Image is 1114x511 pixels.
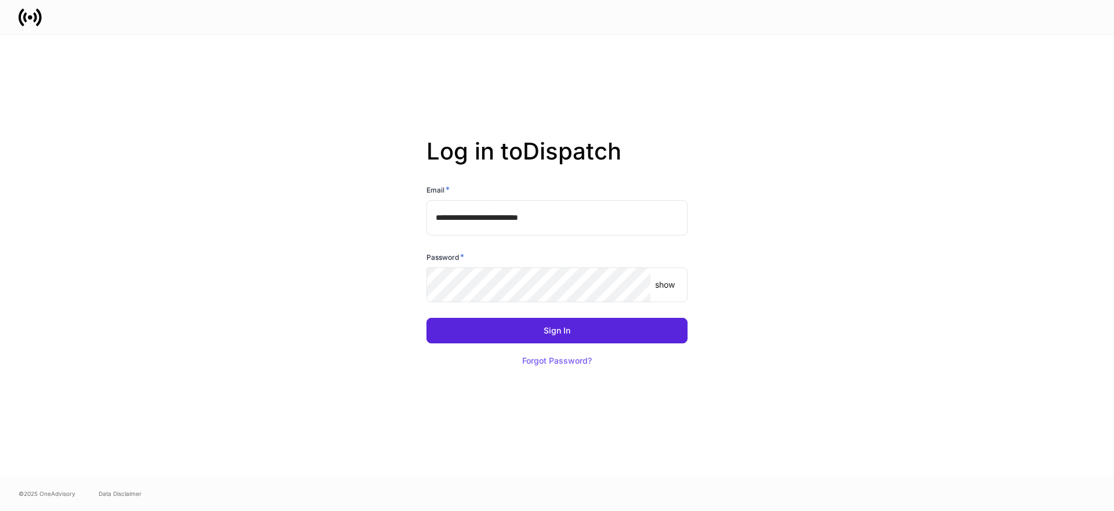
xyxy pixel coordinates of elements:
div: Sign In [544,327,570,335]
h6: Password [426,251,464,263]
h2: Log in to Dispatch [426,137,688,184]
p: show [655,279,675,291]
a: Data Disclaimer [99,489,142,498]
div: Forgot Password? [522,357,592,365]
h6: Email [426,184,450,195]
span: © 2025 OneAdvisory [19,489,75,498]
button: Forgot Password? [508,348,606,374]
button: Sign In [426,318,688,343]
